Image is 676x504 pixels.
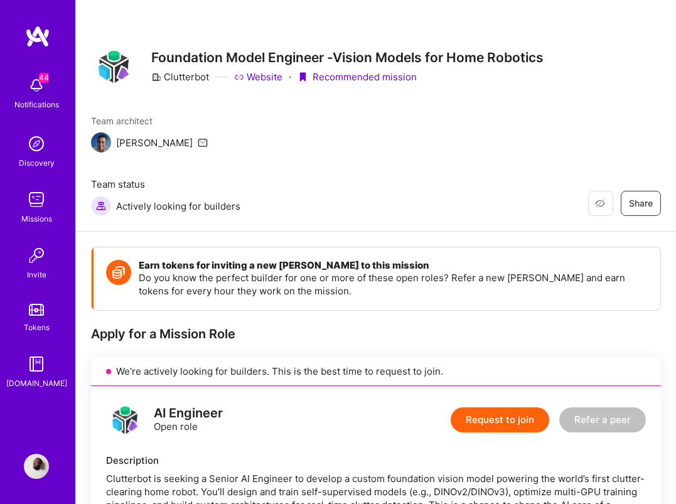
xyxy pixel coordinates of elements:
p: Do you know the perfect builder for one or more of these open roles? Refer a new [PERSON_NAME] an... [139,271,648,298]
div: Discovery [19,156,55,169]
span: Share [629,197,653,210]
button: Share [621,191,661,216]
img: teamwork [24,187,49,212]
div: Missions [21,212,52,225]
img: Team Architect [91,132,111,153]
i: icon PurpleRibbon [298,72,308,82]
i: icon CompanyGray [151,72,161,82]
div: Invite [27,268,46,281]
h3: Foundation Model Engineer -Vision Models for Home Robotics [151,50,544,65]
img: logo [25,25,50,48]
a: Website [234,70,282,83]
div: Open role [154,407,223,433]
a: User Avatar [21,454,52,479]
img: User Avatar [24,454,49,479]
img: Company Logo [91,45,136,89]
div: Recommended mission [298,70,417,83]
button: Request to join [451,407,549,432]
span: 44 [39,73,49,83]
div: Notifications [14,98,59,111]
div: · [289,70,291,83]
div: Description [106,454,646,467]
img: Invite [24,243,49,268]
img: Actively looking for builders [91,196,111,216]
i: icon Mail [198,137,208,147]
span: Team architect [91,114,208,127]
div: [PERSON_NAME] [116,136,193,149]
div: Apply for a Mission Role [91,326,661,342]
button: Refer a peer [559,407,646,432]
div: We’re actively looking for builders. This is the best time to request to join. [91,357,661,386]
h4: Earn tokens for inviting a new [PERSON_NAME] to this mission [139,260,648,271]
img: Token icon [106,260,131,285]
span: Team status [91,178,240,191]
img: tokens [29,304,44,316]
div: Tokens [24,321,50,334]
div: Clutterbot [151,70,209,83]
img: logo [106,401,144,439]
div: AI Engineer [154,407,223,420]
img: discovery [24,131,49,156]
div: [DOMAIN_NAME] [6,377,67,390]
img: guide book [24,351,49,377]
span: Actively looking for builders [116,200,240,213]
img: bell [24,73,49,98]
i: icon EyeClosed [595,198,605,208]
